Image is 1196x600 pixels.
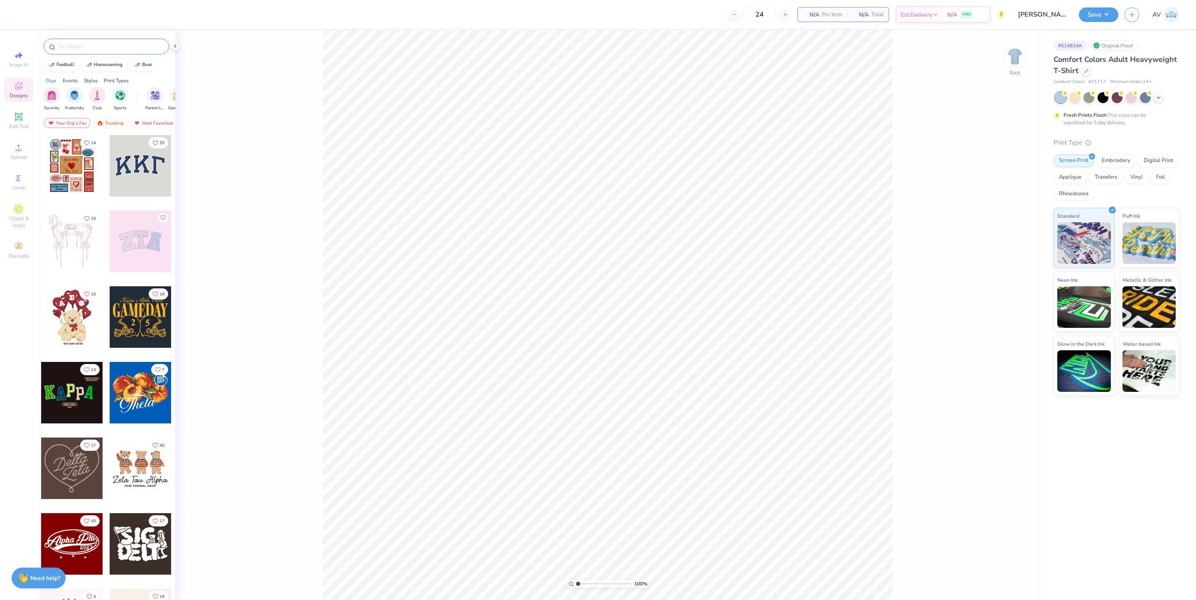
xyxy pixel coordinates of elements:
button: filter button [112,87,128,111]
input: Untitled Design [1012,6,1073,23]
span: 40 [159,443,164,448]
span: 19 [159,595,164,599]
img: Back [1007,48,1023,65]
button: filter button [65,87,84,111]
div: filter for Club [89,87,105,111]
div: Vinyl [1125,171,1148,184]
img: trend_line.gif [48,62,55,67]
div: Foil [1151,171,1170,184]
span: Club [93,105,102,111]
span: 10 [91,292,96,296]
span: Designs [10,92,28,99]
span: AV [1152,10,1161,20]
span: 18 [159,292,164,296]
img: Standard [1057,222,1111,264]
div: Most Favorited [130,118,177,128]
button: Like [80,440,100,451]
div: # 514814A [1054,40,1087,51]
div: homecoming [94,62,123,67]
span: Neon Ink [1057,275,1078,284]
div: Print Type [1054,138,1179,148]
span: Sports [114,105,127,111]
button: Like [149,288,168,300]
span: Sorority [44,105,59,111]
img: Parent's Weekend Image [150,91,160,100]
div: filter for Sports [112,87,128,111]
div: Print Types [104,77,129,84]
img: Sports Image [115,91,125,100]
span: Decorate [9,253,29,259]
span: 100 % [634,580,647,588]
button: homecoming [81,59,126,71]
img: Metallic & Glitter Ink [1122,286,1176,328]
div: Back [1010,69,1020,76]
img: trend_line.gif [134,62,140,67]
button: Like [149,515,168,526]
img: Club Image [93,91,102,100]
strong: Fresh Prints Flash: [1064,112,1108,118]
button: football [44,59,78,71]
button: Like [151,364,168,375]
span: 17 [159,519,164,523]
span: Fraternity [65,105,84,111]
div: filter for Parent's Weekend [145,87,164,111]
span: Est. Delivery [901,10,932,19]
div: This color can be expedited for 5 day delivery. [1064,111,1166,126]
span: Parent's Weekend [145,105,164,111]
img: Game Day Image [173,91,183,100]
span: 5 [93,595,96,599]
span: N/A [947,10,957,19]
input: Try "Alpha" [57,42,164,51]
span: 17 [91,443,96,448]
button: bear [129,59,156,71]
img: most_fav.gif [134,120,140,126]
span: Water based Ink [1122,339,1161,348]
div: Digital Print [1138,155,1179,167]
input: – – [743,7,776,22]
div: bear [142,62,152,67]
span: 45 [91,519,96,523]
div: Transfers [1089,171,1122,184]
button: filter button [145,87,164,111]
span: 14 [91,141,96,145]
span: N/A [803,10,819,19]
span: Per Item [822,10,842,19]
button: Like [158,213,168,223]
img: most_fav.gif [48,120,54,126]
img: Neon Ink [1057,286,1111,328]
button: Like [80,288,100,300]
button: Save [1079,7,1118,22]
img: Aargy Velasco [1163,7,1179,23]
button: Like [80,515,100,526]
div: Events [63,77,78,84]
span: N/A [852,10,869,19]
button: Like [80,137,100,148]
span: 7 [162,368,164,372]
span: Total [871,10,884,19]
span: Game Day [168,105,187,111]
img: Puff Ink [1122,222,1176,264]
span: Comfort Colors Adult Heavyweight T-Shirt [1054,54,1177,76]
button: filter button [168,87,187,111]
div: Applique [1054,171,1087,184]
div: Your Org's Fav [44,118,91,128]
span: 15 [91,216,96,221]
button: Like [149,137,168,148]
span: Clipart & logos [4,215,33,229]
span: Greek [12,184,25,191]
span: Add Text [9,123,29,130]
div: Styles [84,77,98,84]
span: Puff Ink [1122,211,1140,220]
button: Like [149,440,168,451]
img: Water based Ink [1122,350,1176,392]
div: Rhinestones [1054,188,1094,200]
span: 33 [159,141,164,145]
button: Like [80,213,100,224]
span: Image AI [9,61,29,68]
div: Orgs [46,77,56,84]
span: Comfort Colors [1054,79,1084,86]
img: Sorority Image [47,91,56,100]
button: Like [80,364,100,375]
div: Trending [93,118,127,128]
span: Standard [1057,211,1079,220]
